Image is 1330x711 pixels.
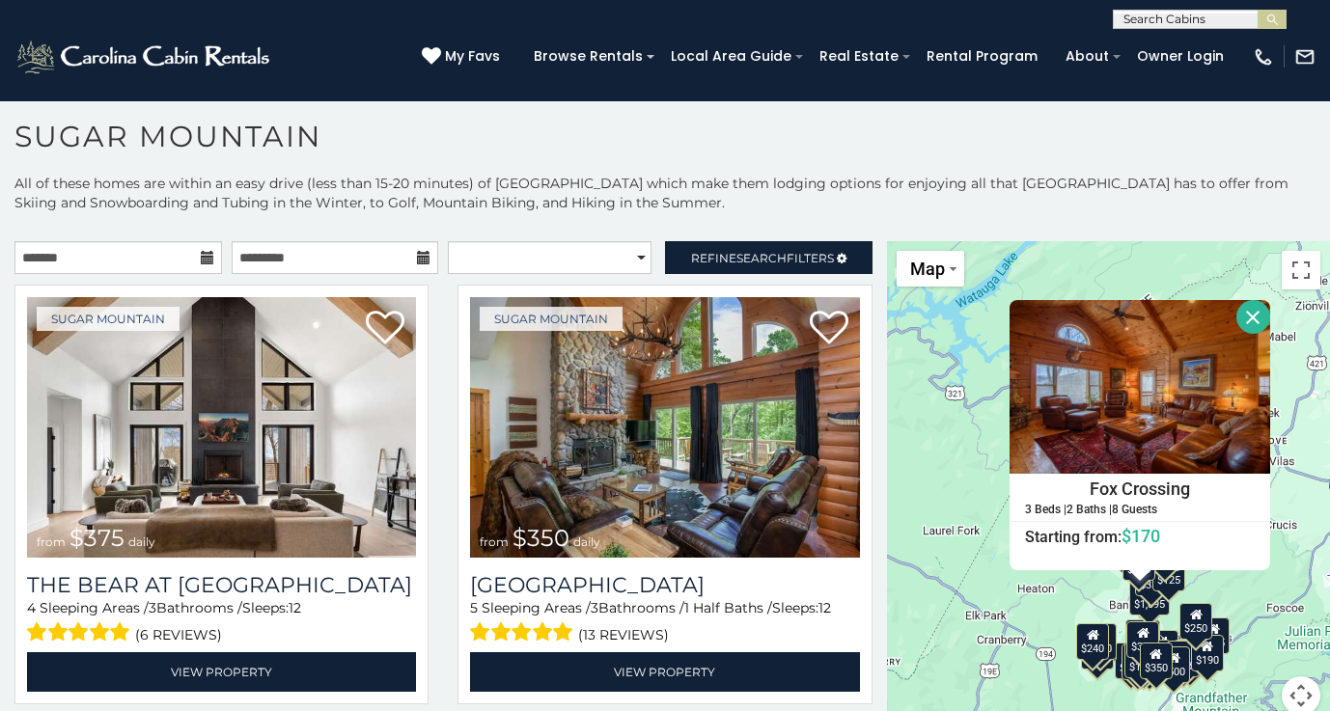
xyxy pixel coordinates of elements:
div: $155 [1198,617,1231,654]
a: RefineSearchFilters [665,241,873,274]
a: Grouse Moor Lodge from $350 daily [470,297,859,558]
div: $175 [1125,642,1158,678]
span: 1 Half Baths / [684,599,772,616]
div: $190 [1191,634,1224,670]
a: Owner Login [1127,41,1233,71]
img: The Bear At Sugar Mountain [27,297,416,558]
a: Browse Rentals [524,41,652,71]
h5: 3 Beds | [1025,503,1067,515]
span: (6 reviews) [135,622,222,647]
div: $240 [1076,622,1109,659]
a: Add to favorites [810,309,848,349]
span: Refine Filters [691,251,834,265]
div: $155 [1122,643,1154,679]
a: Rental Program [917,41,1047,71]
span: My Favs [445,46,500,67]
span: 4 [27,599,36,616]
a: My Favs [422,46,505,68]
div: $170 [1123,543,1156,580]
div: $200 [1146,630,1178,667]
span: 3 [149,599,156,616]
span: from [37,534,66,549]
h5: 2 Baths | [1067,503,1112,515]
div: $190 [1126,619,1159,656]
h5: 8 Guests [1112,503,1157,515]
span: (13 reviews) [578,622,669,647]
div: $350 [1135,559,1168,595]
span: 12 [289,599,301,616]
button: Change map style [897,251,964,287]
a: About [1056,41,1119,71]
a: The Bear At Sugar Mountain from $375 daily [27,297,416,558]
div: $350 [1134,643,1167,680]
img: Grouse Moor Lodge [470,297,859,558]
div: $125 [1153,555,1186,591]
a: The Bear At [GEOGRAPHIC_DATA] [27,572,416,598]
a: Sugar Mountain [37,307,180,331]
a: View Property [27,652,416,692]
span: $170 [1122,525,1160,545]
div: $350 [1140,643,1173,679]
div: $1,095 [1129,579,1170,615]
a: Real Estate [810,41,908,71]
div: $225 [1149,534,1181,571]
div: $300 [1127,620,1160,657]
h6: Starting from: [1011,526,1269,545]
span: daily [573,534,600,549]
img: mail-regular-white.png [1294,46,1316,68]
h4: Fox Crossing [1011,475,1269,504]
a: Local Area Guide [661,41,801,71]
span: $375 [69,524,125,552]
span: Map [910,259,945,279]
div: Sleeping Areas / Bathrooms / Sleeps: [470,598,859,647]
a: Fox Crossing 3 Beds | 2 Baths | 8 Guests Starting from:$170 [1010,474,1270,547]
span: from [480,534,509,549]
img: Fox Crossing [1010,300,1270,474]
a: [GEOGRAPHIC_DATA] [470,572,859,598]
img: White-1-2.png [14,38,275,76]
div: Sleeping Areas / Bathrooms / Sleeps: [27,598,416,647]
span: 12 [818,599,831,616]
div: $250 [1179,602,1212,639]
h3: The Bear At Sugar Mountain [27,572,416,598]
button: Toggle fullscreen view [1282,251,1320,289]
a: Add to favorites [366,309,404,349]
span: daily [128,534,155,549]
div: $355 [1081,632,1114,669]
span: 5 [470,599,478,616]
span: $350 [513,524,569,552]
button: Close [1236,300,1270,334]
span: Search [736,251,787,265]
span: 3 [591,599,598,616]
img: phone-regular-white.png [1253,46,1274,68]
div: $195 [1168,641,1201,677]
h3: Grouse Moor Lodge [470,572,859,598]
a: Sugar Mountain [480,307,623,331]
div: $500 [1158,646,1191,683]
a: View Property [470,652,859,692]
